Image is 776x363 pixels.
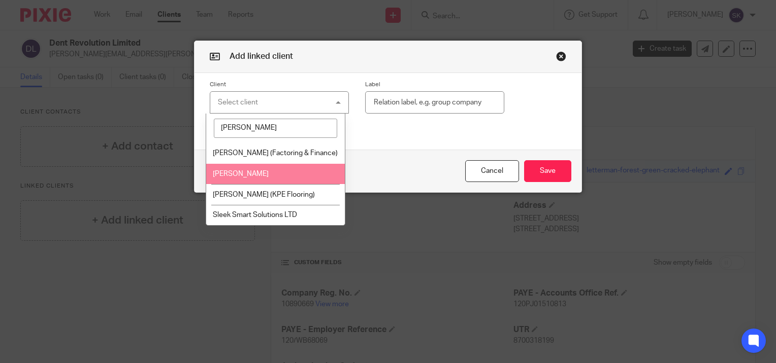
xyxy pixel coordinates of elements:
[213,191,315,198] span: [PERSON_NAME] (KPE Flooring)
[210,81,349,89] label: Client
[465,160,519,182] button: Cancel
[213,170,269,177] span: [PERSON_NAME]
[214,119,337,138] input: Search options...
[213,211,297,219] span: Sleek Smart Solutions LTD
[213,150,338,157] span: [PERSON_NAME] (Factoring & Finance)
[365,81,504,89] label: Label
[230,52,293,60] span: Add linked client
[218,99,258,106] div: Select client
[365,91,504,114] input: Relation label, e.g. group company
[524,160,571,182] button: Save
